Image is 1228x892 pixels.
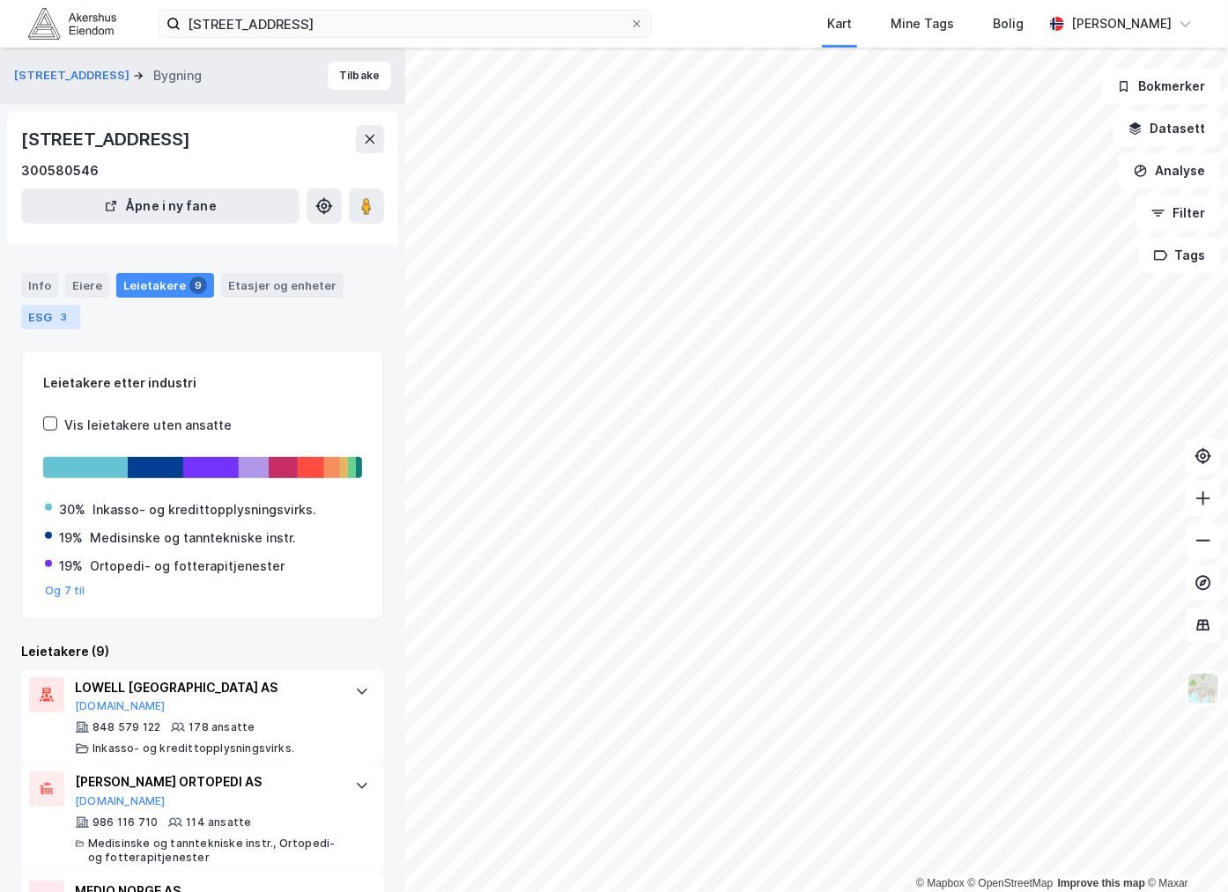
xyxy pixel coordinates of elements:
[55,308,73,326] div: 3
[75,677,337,698] div: LOWELL [GEOGRAPHIC_DATA] AS
[1139,238,1221,273] button: Tags
[92,741,294,756] div: Inkasso- og kredittopplysningsvirks.
[228,277,337,293] div: Etasjer og enheter
[1113,111,1221,146] button: Datasett
[1187,672,1220,705] img: Z
[45,584,85,598] button: Og 7 til
[891,13,954,34] div: Mine Tags
[1119,153,1221,188] button: Analyse
[64,415,232,436] div: Vis leietakere uten ansatte
[21,160,99,181] div: 300580546
[21,641,384,662] div: Leietakere (9)
[21,305,80,329] div: ESG
[153,65,202,86] div: Bygning
[92,720,160,734] div: 848 579 122
[28,8,116,39] img: akershus-eiendom-logo.9091f326c980b4bce74ccdd9f866810c.svg
[43,372,362,394] div: Leietakere etter industri
[1140,807,1228,892] iframe: Chat Widget
[1136,195,1221,231] button: Filter
[328,62,391,90] button: Tilbake
[88,837,337,865] div: Medisinske og tanntekniske instr., Ortopedi- og fotterapitjenester
[21,125,194,153] div: [STREET_ADDRESS]
[75,794,166,808] button: [DOMAIN_NAME]
[1102,69,1221,104] button: Bokmerker
[21,273,58,298] div: Info
[21,188,300,224] button: Åpne i ny fane
[189,276,207,294] div: 9
[1071,13,1172,34] div: [PERSON_NAME]
[59,499,85,520] div: 30%
[14,67,133,85] button: [STREET_ADDRESS]
[993,13,1024,34] div: Bolig
[1140,807,1228,892] div: Kontrollprogram for chat
[116,273,214,298] div: Leietakere
[90,556,285,577] div: Ortopedi- og fotterapitjenester
[186,815,251,829] div: 114 ansatte
[59,527,83,549] div: 19%
[189,720,255,734] div: 178 ansatte
[92,815,158,829] div: 986 116 710
[75,699,166,713] button: [DOMAIN_NAME]
[181,11,630,37] input: Søk på adresse, matrikkel, gårdeiere, leietakere eller personer
[968,877,1054,889] a: OpenStreetMap
[75,771,337,792] div: [PERSON_NAME] ORTOPEDI AS
[90,527,296,549] div: Medisinske og tanntekniske instr.
[827,13,852,34] div: Kart
[92,499,316,520] div: Inkasso- og kredittopplysningsvirks.
[1058,877,1145,889] a: Improve this map
[916,877,965,889] a: Mapbox
[59,556,83,577] div: 19%
[65,273,109,298] div: Eiere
